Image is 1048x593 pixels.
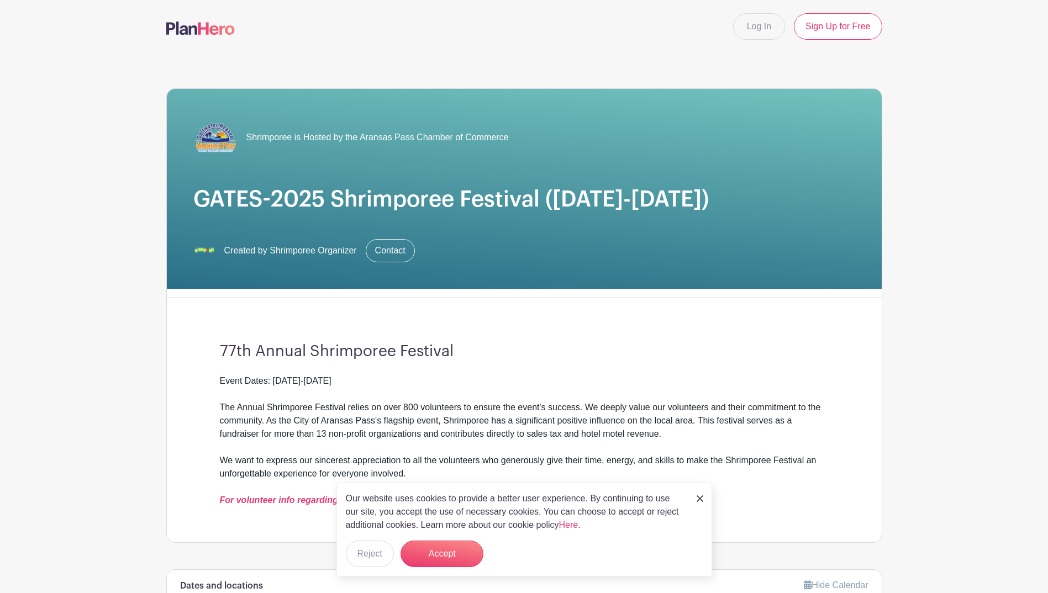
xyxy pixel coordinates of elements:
div: Event Dates: [DATE]-[DATE] The Annual Shrimporee Festival relies on over 800 volunteers to ensure... [220,374,829,454]
h3: 77th Annual Shrimporee Festival [220,342,829,361]
p: Our website uses cookies to provide a better user experience. By continuing to use our site, you ... [346,492,685,532]
a: Log In [733,13,785,40]
a: Here [559,520,578,530]
img: APCOC%20Trimmed%20Logo.png [193,115,238,160]
img: close_button-5f87c8562297e5c2d7936805f587ecaba9071eb48480494691a3f1689db116b3.svg [697,495,703,502]
button: Accept [401,541,483,567]
img: Shrimporee%20Logo.png [193,240,215,262]
a: Hide Calendar [804,580,868,590]
a: Contact [366,239,415,262]
button: Reject [346,541,394,567]
span: Created by Shrimporee Organizer [224,244,357,257]
h1: GATES-2025 Shrimporee Festival ([DATE]-[DATE]) [193,186,855,213]
img: logo-507f7623f17ff9eddc593b1ce0a138ce2505c220e1c5a4e2b4648c50719b7d32.svg [166,22,235,35]
a: For volunteer info regarding parking and check-in CLICK HERE! [220,495,488,505]
a: Sign Up for Free [794,13,882,40]
span: Shrimporee is Hosted by the Aransas Pass Chamber of Commerce [246,131,509,144]
h6: Dates and locations [180,581,263,591]
div: We want to express our sincerest appreciation to all the volunteers who generously give their tim... [220,454,829,507]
